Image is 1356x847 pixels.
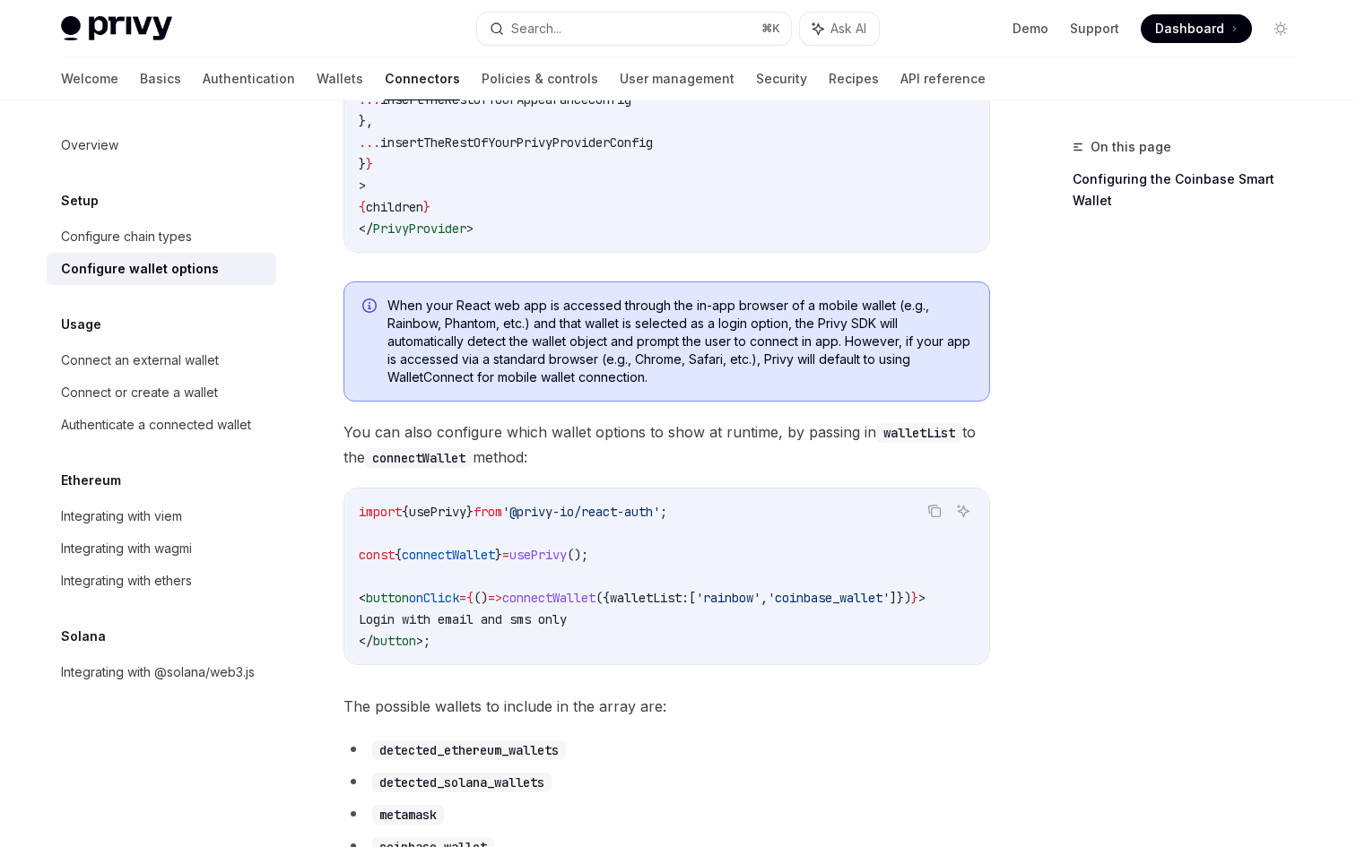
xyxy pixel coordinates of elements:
[395,547,402,563] span: {
[689,590,696,606] span: [
[47,565,276,597] a: Integrating with ethers
[47,376,276,409] a: Connect or create a wallet
[373,633,416,649] span: button
[474,590,488,606] span: ()
[423,633,430,649] span: ;
[362,298,380,316] svg: Info
[61,350,219,371] div: Connect an external wallet
[372,805,444,825] code: metamask
[900,57,986,100] a: API reference
[509,547,567,563] span: usePrivy
[61,57,118,100] a: Welcome
[409,504,466,520] span: usePrivy
[1141,14,1252,43] a: Dashboard
[61,570,192,592] div: Integrating with ethers
[502,504,660,520] span: '@privy-io/react-auth'
[359,156,366,172] span: }
[466,504,474,520] span: }
[830,20,866,38] span: Ask AI
[366,156,373,172] span: }
[423,199,430,215] span: }
[365,448,473,468] code: connectWallet
[372,740,566,760] code: detected_ethereum_wallets
[359,611,567,627] span: Login with email and sms only
[620,57,734,100] a: User management
[761,590,768,606] span: ,
[482,57,598,100] a: Policies & controls
[47,344,276,376] a: Connect an external wallet
[1070,20,1119,38] a: Support
[466,590,474,606] span: {
[610,590,689,606] span: walletList:
[61,506,182,527] div: Integrating with viem
[359,504,402,520] span: import
[466,220,474,237] span: >
[47,253,276,285] a: Configure wallet options
[459,590,466,606] span: =
[61,661,255,683] div: Integrating with @solana/web3.js
[402,547,495,563] span: connectWallet
[829,57,879,100] a: Recipes
[911,590,918,606] span: }
[696,590,761,606] span: 'rainbow'
[359,134,380,151] span: ...
[61,16,172,41] img: light logo
[409,590,459,606] span: onClick
[359,113,373,129] span: },
[366,199,423,215] span: children
[890,590,911,606] span: ]})
[495,547,502,563] span: }
[660,504,667,520] span: ;
[380,134,653,151] span: insertTheRestOfYourPrivyProviderConfig
[923,499,946,523] button: Copy the contents from the code block
[359,177,366,194] span: >
[756,57,807,100] a: Security
[47,656,276,688] a: Integrating with @solana/web3.js
[343,419,990,470] span: You can also configure which wallet options to show at runtime, by passing in to the method:
[61,470,121,491] h5: Ethereum
[47,129,276,161] a: Overview
[918,590,926,606] span: >
[47,500,276,532] a: Integrating with viem
[47,409,276,441] a: Authenticate a connected wallet
[567,547,588,563] span: ();
[876,423,962,443] code: walletList
[416,633,423,649] span: >
[1013,20,1048,38] a: Demo
[61,134,118,156] div: Overview
[61,226,192,247] div: Configure chain types
[61,538,192,559] div: Integrating with wagmi
[474,504,502,520] span: from
[47,532,276,565] a: Integrating with wagmi
[359,220,373,237] span: </
[366,590,409,606] span: button
[359,547,395,563] span: const
[477,13,791,45] button: Search...⌘K
[768,590,890,606] span: 'coinbase_wallet'
[385,57,460,100] a: Connectors
[359,633,373,649] span: </
[372,773,552,792] code: detected_solana_wallets
[402,504,409,520] span: {
[1266,14,1295,43] button: Toggle dark mode
[343,694,990,719] span: The possible wallets to include in the array are:
[359,199,366,215] span: {
[359,590,366,606] span: <
[317,57,363,100] a: Wallets
[61,190,99,212] h5: Setup
[952,499,975,523] button: Ask AI
[800,13,879,45] button: Ask AI
[47,220,276,253] a: Configure chain types
[1091,136,1171,158] span: On this page
[488,590,502,606] span: =>
[511,18,561,39] div: Search...
[61,258,219,280] div: Configure wallet options
[140,57,181,100] a: Basics
[61,414,251,436] div: Authenticate a connected wallet
[373,220,466,237] span: PrivyProvider
[1073,165,1309,215] a: Configuring the Coinbase Smart Wallet
[61,314,101,335] h5: Usage
[761,22,780,36] span: ⌘ K
[61,626,106,647] h5: Solana
[502,590,595,606] span: connectWallet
